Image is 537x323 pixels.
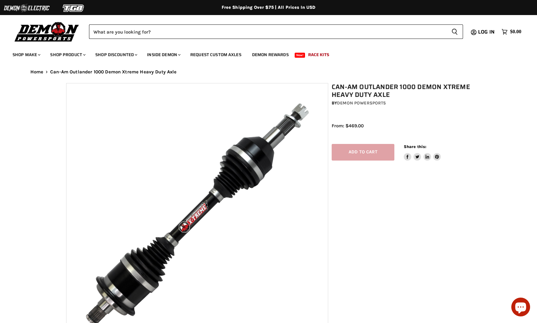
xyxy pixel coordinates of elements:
span: From: $469.00 [332,123,364,129]
a: Log in [475,29,498,35]
span: Log in [478,28,495,36]
a: Shop Make [8,48,44,61]
span: Can-Am Outlander 1000 Demon Xtreme Heavy Duty Axle [50,69,177,75]
div: Free Shipping Over $75 | All Prices In USD [18,5,519,10]
a: Home [30,69,44,75]
div: by [332,100,475,107]
form: Product [89,24,463,39]
a: Shop Discounted [91,48,141,61]
a: Race Kits [303,48,334,61]
a: Shop Product [45,48,89,61]
aside: Share this: [404,144,441,161]
nav: Breadcrumbs [18,69,519,75]
h1: Can-Am Outlander 1000 Demon Xtreme Heavy Duty Axle [332,83,475,99]
a: Inside Demon [142,48,184,61]
inbox-online-store-chat: Shopify online store chat [509,298,532,318]
input: Search [89,24,446,39]
button: Search [446,24,463,39]
span: Share this: [404,144,426,149]
span: New! [295,53,305,58]
a: Demon Rewards [247,48,293,61]
ul: Main menu [8,46,520,61]
img: Demon Electric Logo 2 [3,2,50,14]
span: $0.00 [510,29,521,35]
a: Request Custom Axles [186,48,246,61]
img: Demon Powersports [13,20,81,43]
a: $0.00 [498,27,524,36]
a: Demon Powersports [337,100,386,106]
img: TGB Logo 2 [50,2,97,14]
